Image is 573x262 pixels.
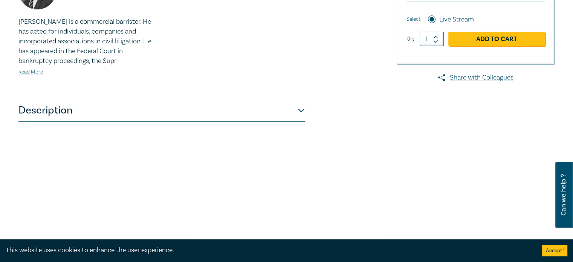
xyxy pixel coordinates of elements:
[542,245,567,256] button: Accept cookies
[6,245,531,255] div: This website uses cookies to enhance the user experience.
[420,32,444,46] input: 1
[406,15,422,23] span: Select:
[439,15,474,25] label: Live Stream
[448,32,545,46] a: Add to Cart
[560,166,567,224] span: Can we help ?
[18,17,157,66] p: [PERSON_NAME] is a commercial barrister. He has acted for individuals, companies and incorporated...
[18,69,43,75] a: Read More
[406,35,415,43] label: Qty
[18,99,305,122] button: Description
[397,73,555,83] a: Share with Colleagues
